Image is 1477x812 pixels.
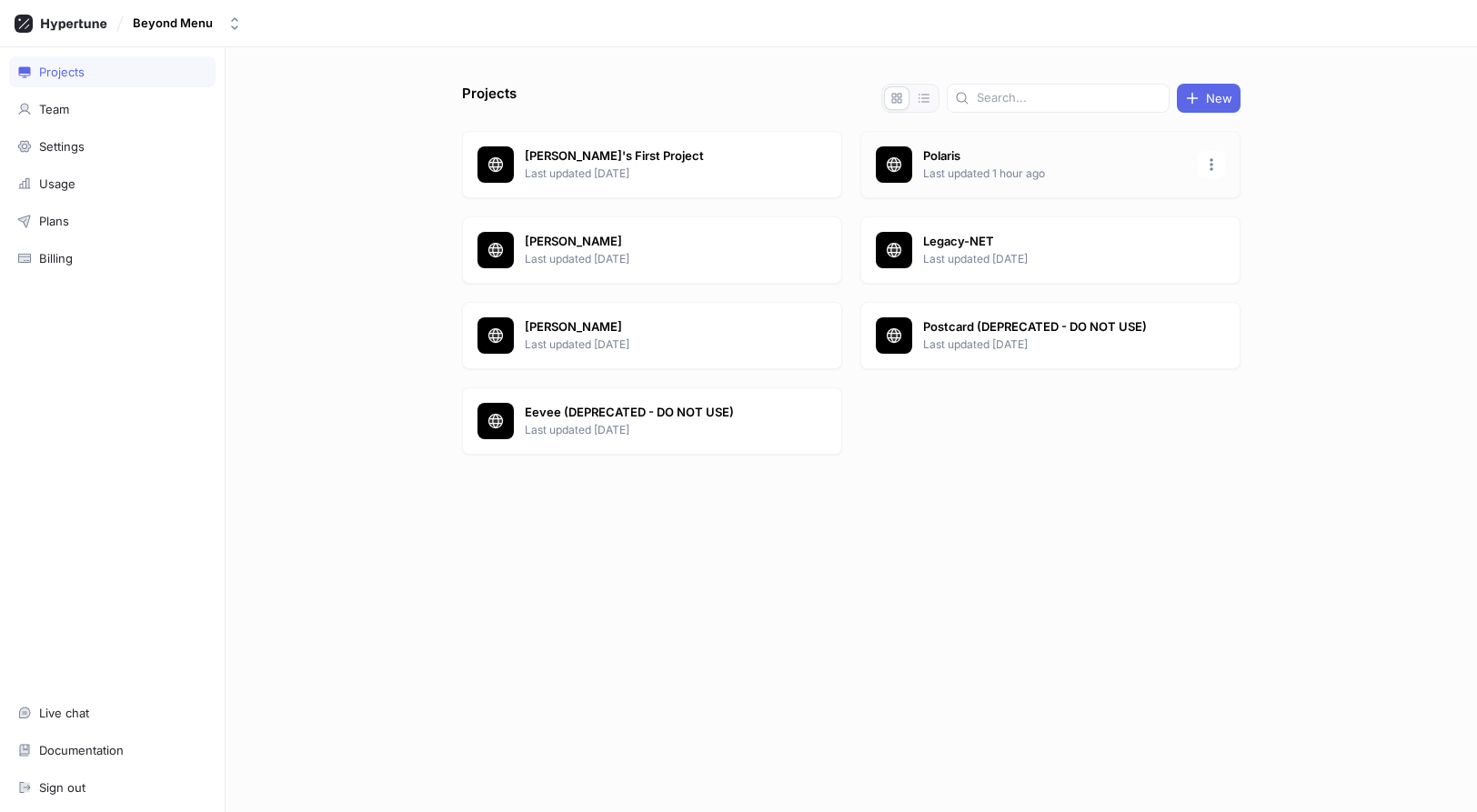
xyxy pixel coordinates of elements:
[525,251,789,267] p: Last updated [DATE]
[39,743,124,757] div: Documentation
[923,251,1187,267] p: Last updated [DATE]
[462,84,517,113] p: Projects
[525,422,789,438] p: Last updated [DATE]
[9,56,216,87] a: Projects
[133,15,213,31] div: Beyond Menu
[923,336,1187,353] p: Last updated [DATE]
[9,168,216,199] a: Usage
[39,139,85,154] div: Settings
[923,233,1187,251] p: Legacy-NET
[923,147,1187,165] p: Polaris
[39,251,73,266] div: Billing
[9,131,216,162] a: Settings
[39,65,85,79] div: Projects
[923,165,1187,182] p: Last updated 1 hour ago
[39,706,89,720] div: Live chat
[977,89,1161,107] input: Search...
[39,102,69,116] div: Team
[126,8,249,38] button: Beyond Menu
[1206,93,1232,104] span: New
[525,165,789,182] p: Last updated [DATE]
[39,780,85,795] div: Sign out
[525,147,789,165] p: [PERSON_NAME]'s First Project
[39,176,75,191] div: Usage
[923,318,1187,336] p: Postcard (DEPRECATED - DO NOT USE)
[1177,84,1241,113] button: New
[39,214,69,228] div: Plans
[9,243,216,274] a: Billing
[525,404,789,422] p: Eevee (DEPRECATED - DO NOT USE)
[9,735,216,766] a: Documentation
[525,318,789,336] p: [PERSON_NAME]
[9,206,216,236] a: Plans
[525,336,789,353] p: Last updated [DATE]
[9,94,216,125] a: Team
[525,233,789,251] p: [PERSON_NAME]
